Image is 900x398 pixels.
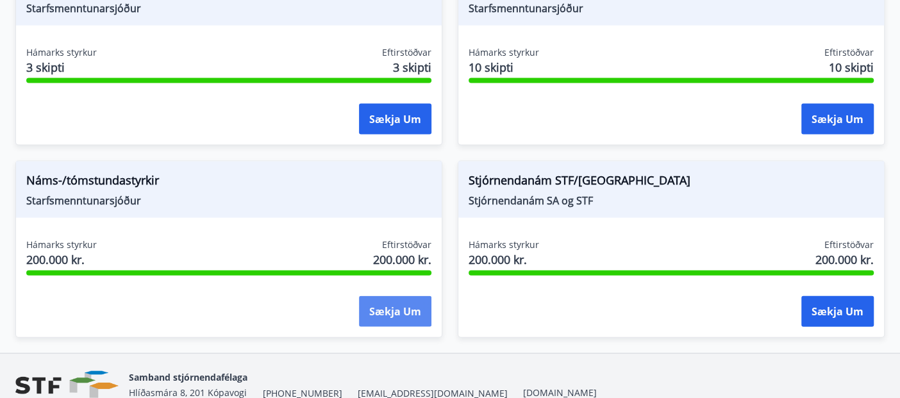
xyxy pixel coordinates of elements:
button: Sækja um [359,104,431,135]
span: 10 skipti [469,59,539,76]
button: Sækja um [801,296,874,327]
span: Starfsmenntunarsjóður [469,1,874,15]
button: Sækja um [801,104,874,135]
span: 200.000 kr. [815,251,874,268]
span: Stjórnendanám SA og STF [469,194,874,208]
span: Hámarks styrkur [26,46,97,59]
span: Náms-/tómstundastyrkir [26,172,431,194]
span: Hámarks styrkur [469,46,539,59]
button: Sækja um [359,296,431,327]
span: Eftirstöðvar [382,238,431,251]
span: 3 skipti [26,59,97,76]
span: 200.000 kr. [26,251,97,268]
span: Hámarks styrkur [469,238,539,251]
span: Starfsmenntunarsjóður [26,1,431,15]
span: Eftirstöðvar [824,238,874,251]
span: 3 skipti [393,59,431,76]
span: Stjórnendanám STF/[GEOGRAPHIC_DATA] [469,172,874,194]
span: Eftirstöðvar [824,46,874,59]
span: 10 skipti [829,59,874,76]
span: Eftirstöðvar [382,46,431,59]
span: Samband stjórnendafélaga [129,371,247,383]
span: 200.000 kr. [469,251,539,268]
span: Hámarks styrkur [26,238,97,251]
span: 200.000 kr. [373,251,431,268]
span: Starfsmenntunarsjóður [26,194,431,208]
